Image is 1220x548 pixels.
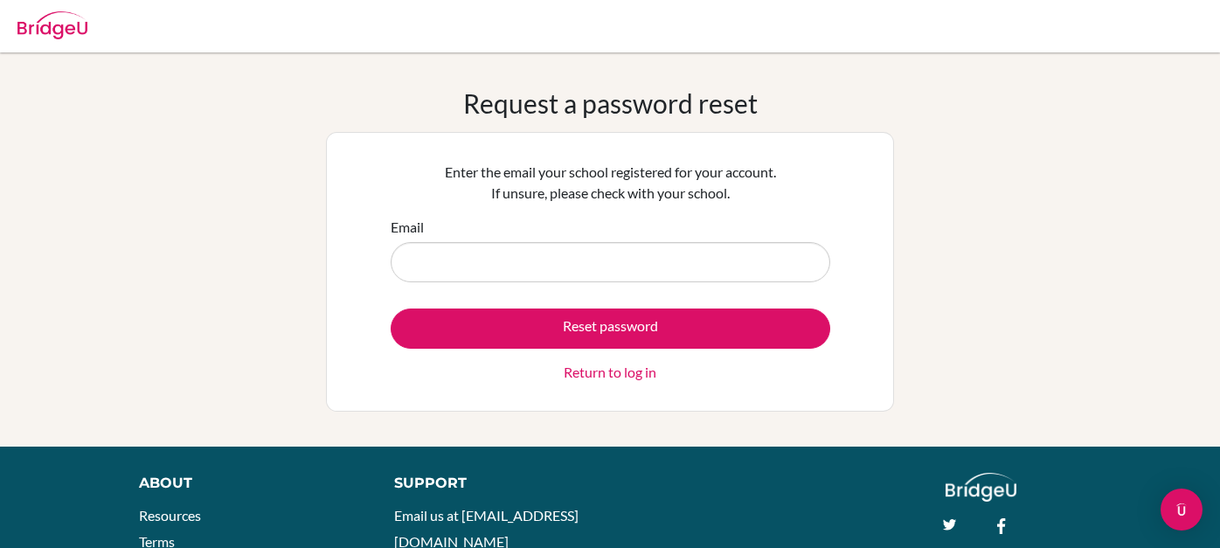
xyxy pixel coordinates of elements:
a: Return to log in [564,362,656,383]
div: About [139,473,355,494]
a: Resources [139,507,201,524]
img: logo_white@2x-f4f0deed5e89b7ecb1c2cc34c3e3d731f90f0f143d5ea2071677605dd97b5244.png [946,473,1016,502]
div: Open Intercom Messenger [1161,489,1203,531]
button: Reset password [391,309,830,349]
img: Bridge-U [17,11,87,39]
label: Email [391,217,424,238]
h1: Request a password reset [463,87,758,119]
p: Enter the email your school registered for your account. If unsure, please check with your school. [391,162,830,204]
div: Support [394,473,593,494]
